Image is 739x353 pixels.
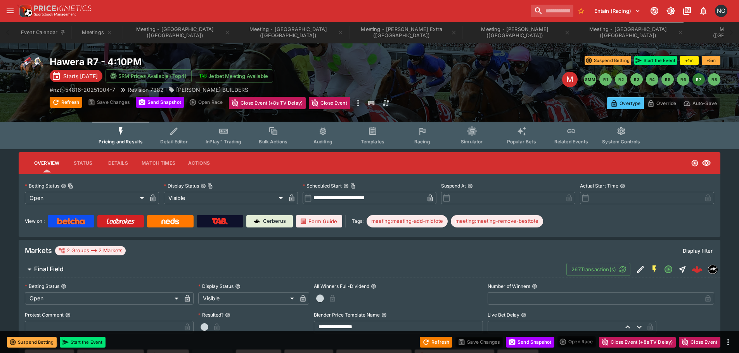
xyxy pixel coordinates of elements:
[28,154,66,172] button: Overview
[414,139,430,145] span: Racing
[463,22,575,43] button: Meeting - Wyndham Nz (NZ)
[61,284,66,289] button: Betting Status
[182,154,216,172] button: Actions
[664,4,678,18] button: Toggle light/dark mode
[599,73,612,86] button: R1
[644,97,680,109] button: Override
[696,4,710,18] button: Notifications
[25,246,52,255] h5: Markets
[92,122,646,149] div: Event type filters
[680,56,699,65] button: +1m
[106,69,192,83] button: SRM Prices Available (Top4)
[615,73,627,86] button: R2
[63,72,98,80] p: Starts [DATE]
[599,337,676,348] button: Close Event (+8s TV Delay)
[176,86,248,94] p: [PERSON_NAME] BUILDERS
[65,312,71,318] button: Protest Comment
[680,4,694,18] button: Documentation
[25,283,59,289] p: Betting Status
[128,86,164,94] p: Revision 7382
[161,218,179,224] img: Neds
[198,283,234,289] p: Display Status
[25,292,181,305] div: Open
[160,139,188,145] span: Detail Editor
[680,97,720,109] button: Auto-Save
[106,218,135,224] img: Ladbrokes
[708,265,717,274] div: nztr
[34,13,76,16] img: Sportsbook Management
[212,218,228,224] img: TabNZ
[664,265,673,274] svg: Open
[61,183,66,189] button: Betting StatusCopy To Clipboard
[661,73,674,86] button: R5
[590,5,645,17] button: Select Tenant
[371,284,376,289] button: All Winners Full-Dividend
[620,99,640,107] p: Overtype
[50,86,115,94] p: Copy To Clipboard
[123,22,235,43] button: Meeting - Cambridge (NZ)
[531,5,573,17] input: search
[692,73,705,86] button: R7
[136,97,184,108] button: Send Snapshot
[566,263,630,276] button: 267Transaction(s)
[677,73,689,86] button: R6
[708,73,720,86] button: R8
[521,312,526,318] button: Live Bet Delay
[68,183,73,189] button: Copy To Clipboard
[580,183,618,189] p: Actual Start Time
[692,264,703,275] div: 0249740e-e6bf-4e8f-8125-eb04f7f0e829
[361,139,384,145] span: Templates
[198,312,223,318] p: Resulted?
[208,183,213,189] button: Copy To Clipboard
[17,3,33,19] img: PriceKinetics Logo
[488,283,530,289] p: Number of Winners
[647,4,661,18] button: Connected to PK
[235,284,241,289] button: Display Status
[206,139,241,145] span: InPlay™ Trading
[367,215,448,227] div: Betting Target: cerberus
[72,22,122,43] button: Meetings
[602,139,640,145] span: System Controls
[702,158,711,168] svg: Visible
[352,215,363,227] label: Tags:
[350,22,462,43] button: Meeting - Addington Extra (NZ)
[201,183,206,189] button: Display StatusCopy To Clipboard
[575,5,587,17] button: No Bookmarks
[661,262,675,276] button: Open
[723,338,733,347] button: more
[420,337,452,348] button: Refresh
[562,72,578,87] div: Edit Meeting
[164,183,199,189] p: Display Status
[656,99,676,107] p: Override
[25,215,45,227] label: View on :
[381,312,387,318] button: Blender Price Template Name
[225,312,230,318] button: Resulted?
[584,73,596,86] button: SMM
[25,312,64,318] p: Protest Comment
[66,154,100,172] button: Status
[259,139,287,145] span: Bulk Actions
[441,183,466,189] p: Suspend At
[630,73,643,86] button: R3
[584,73,720,86] nav: pagination navigation
[506,337,554,348] button: Send Snapshot
[350,183,356,189] button: Copy To Clipboard
[3,4,17,18] button: open drawer
[467,183,473,189] button: Suspend At
[713,2,730,19] button: Nick Goss
[451,217,543,225] span: meeting:meeting-remove-besttote
[557,336,596,347] div: split button
[679,337,720,348] button: Close Event
[50,97,82,108] button: Refresh
[715,5,727,17] div: Nick Goss
[168,86,248,94] div: JOHNNY NEIL BUILDERS
[263,217,286,225] p: Cerberus
[303,183,342,189] p: Scheduled Start
[135,154,182,172] button: Match Times
[451,215,543,227] div: Betting Target: cerberus
[507,139,536,145] span: Popular Bets
[229,97,306,109] button: Close Event (+8s TV Delay)
[25,192,147,204] div: Open
[7,337,57,348] button: Suspend Betting
[34,5,92,11] img: PriceKinetics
